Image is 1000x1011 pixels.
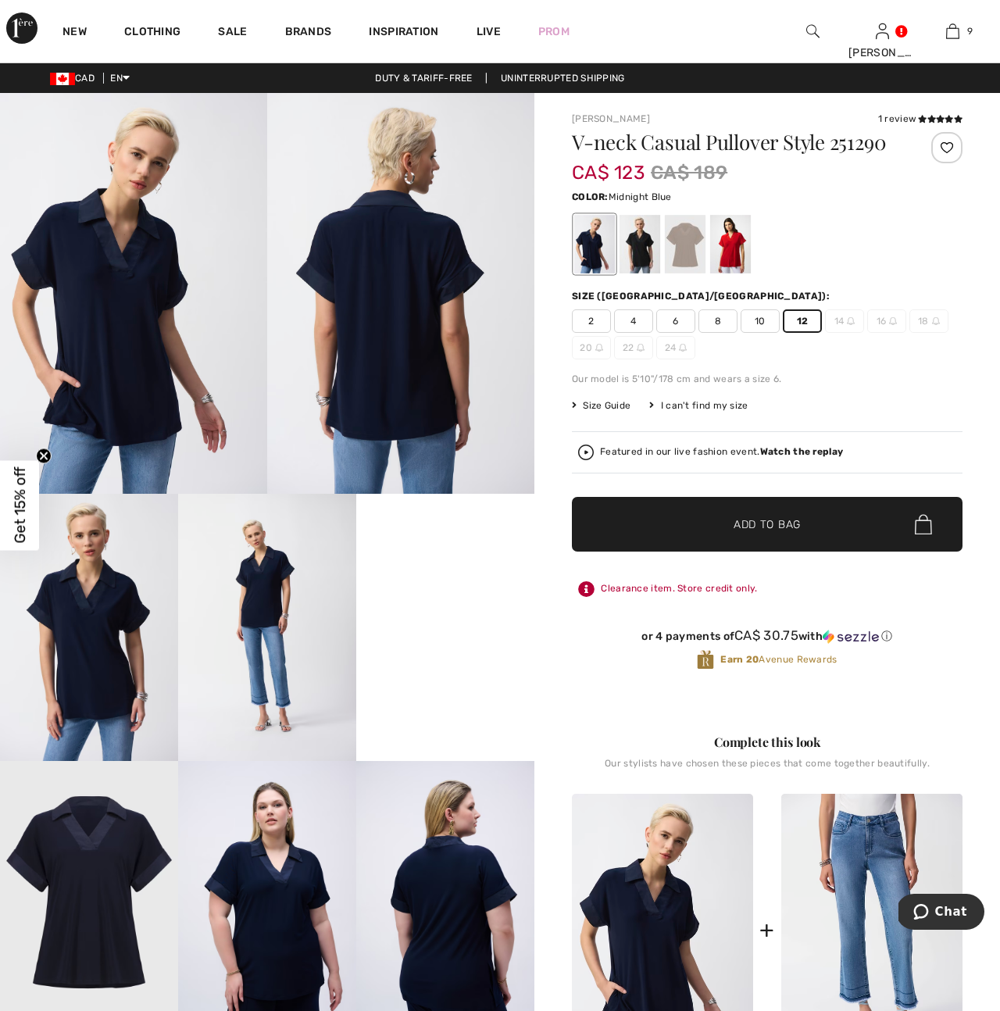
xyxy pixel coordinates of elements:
[915,514,932,534] img: Bag.svg
[806,22,820,41] img: search the website
[932,317,940,325] img: ring-m.svg
[697,649,714,670] img: Avenue Rewards
[36,448,52,464] button: Close teaser
[356,494,534,583] video: Your browser does not support the video tag.
[572,191,609,202] span: Color:
[614,309,653,333] span: 4
[649,398,748,413] div: I can't find my size
[267,93,534,494] img: V-Neck Casual Pullover Style 251290. 2
[848,45,917,61] div: [PERSON_NAME]
[50,73,75,85] img: Canadian Dollar
[889,317,897,325] img: ring-m.svg
[124,25,180,41] a: Clothing
[656,336,695,359] span: 24
[572,132,898,152] h1: V-neck Casual Pullover Style 251290
[574,215,615,273] div: Midnight Blue
[665,215,705,273] div: Moonstone
[572,372,962,386] div: Our model is 5'10"/178 cm and wears a size 6.
[720,654,759,665] strong: Earn 20
[946,22,959,41] img: My Bag
[656,309,695,333] span: 6
[572,289,833,303] div: Size ([GEOGRAPHIC_DATA]/[GEOGRAPHIC_DATA]):
[110,73,130,84] span: EN
[572,309,611,333] span: 2
[572,628,962,644] div: or 4 payments of with
[967,24,973,38] span: 9
[50,73,101,84] span: CAD
[285,25,332,41] a: Brands
[600,447,843,457] div: Featured in our live fashion event.
[572,575,962,603] div: Clearance item. Store credit only.
[909,309,948,333] span: 18
[6,13,37,44] img: 1ère Avenue
[720,652,837,666] span: Avenue Rewards
[572,398,630,413] span: Size Guide
[572,733,962,752] div: Complete this look
[825,309,864,333] span: 14
[538,23,570,40] a: Prom
[651,159,727,187] span: CA$ 189
[734,627,798,643] span: CA$ 30.75
[734,516,801,533] span: Add to Bag
[698,309,737,333] span: 8
[572,497,962,552] button: Add to Bag
[572,113,650,124] a: [PERSON_NAME]
[876,22,889,41] img: My Info
[760,446,844,457] strong: Watch the replay
[609,191,672,202] span: Midnight Blue
[783,309,822,333] span: 12
[595,344,603,352] img: ring-m.svg
[679,344,687,352] img: ring-m.svg
[369,25,438,41] span: Inspiration
[878,112,962,126] div: 1 review
[178,494,356,761] img: V-Neck Casual Pullover Style 251290. 4
[572,146,645,184] span: CA$ 123
[218,25,247,41] a: Sale
[637,344,645,352] img: ring-m.svg
[477,23,501,40] a: Live
[741,309,780,333] span: 10
[823,630,879,644] img: Sezzle
[620,215,660,273] div: Black
[62,25,87,41] a: New
[572,758,962,781] div: Our stylists have chosen these pieces that come together beautifully.
[614,336,653,359] span: 22
[898,894,984,933] iframe: Opens a widget where you can chat to one of our agents
[578,445,594,460] img: Watch the replay
[847,317,855,325] img: ring-m.svg
[876,23,889,38] a: Sign In
[759,913,774,948] div: +
[710,215,751,273] div: Radiant red
[918,22,987,41] a: 9
[572,336,611,359] span: 20
[572,628,962,649] div: or 4 payments ofCA$ 30.75withSezzle Click to learn more about Sezzle
[11,467,29,544] span: Get 15% off
[867,309,906,333] span: 16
